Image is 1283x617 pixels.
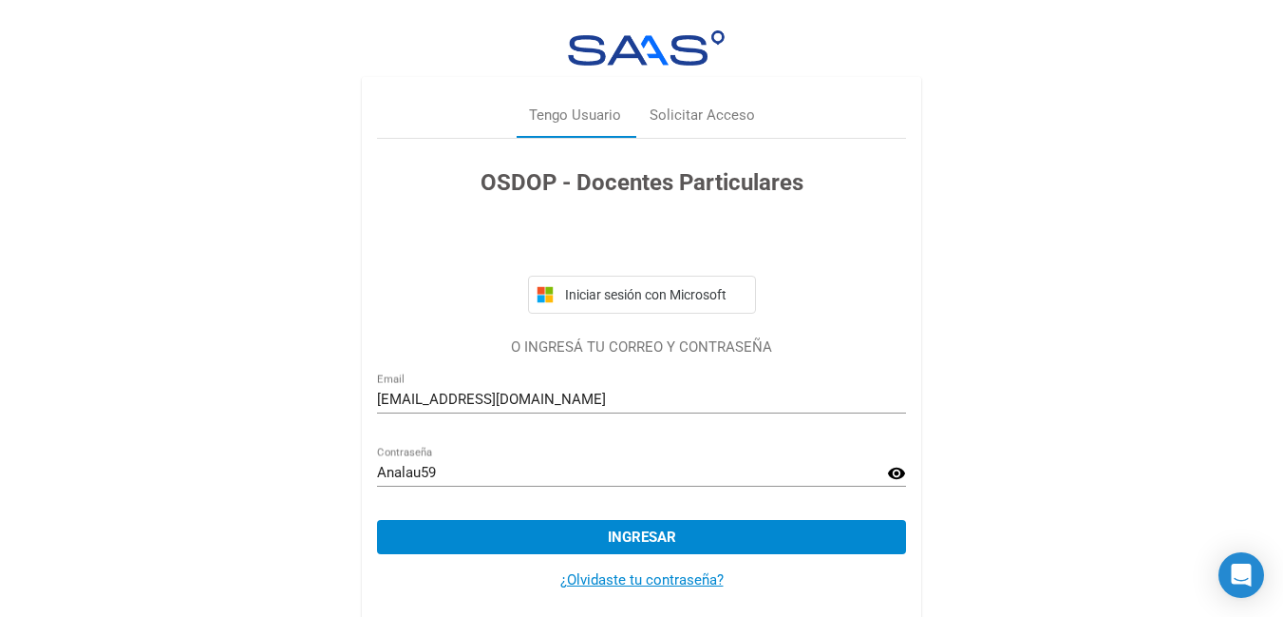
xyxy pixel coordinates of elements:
div: Tengo Usuario [529,105,621,126]
p: O INGRESÁ TU CORREO Y CONTRASEÑA [377,337,906,358]
button: Iniciar sesión con Microsoft [528,276,756,314]
mat-icon: visibility [887,462,906,485]
span: Iniciar sesión con Microsoft [561,287,747,302]
h3: OSDOP - Docentes Particulares [377,165,906,200]
div: Solicitar Acceso [650,105,755,126]
iframe: Botón Iniciar sesión con Google [519,221,765,262]
span: Ingresar [608,529,676,546]
button: Ingresar [377,520,906,554]
div: Open Intercom Messenger [1218,552,1264,598]
a: ¿Olvidaste tu contraseña? [560,571,724,588]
